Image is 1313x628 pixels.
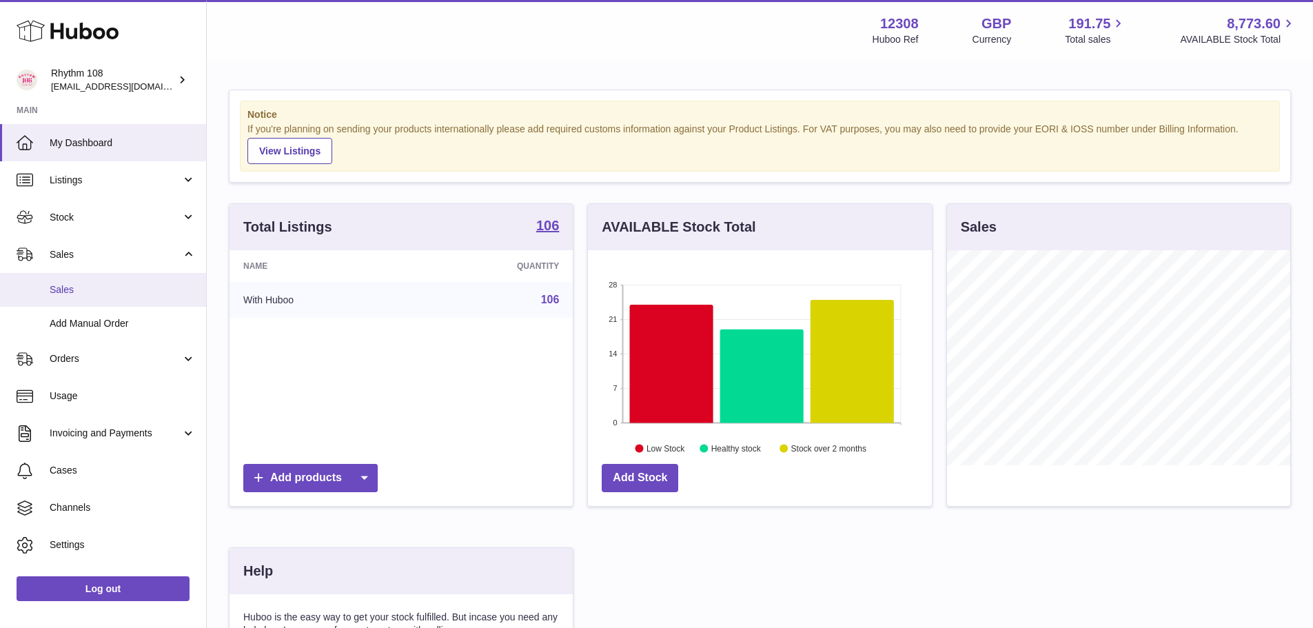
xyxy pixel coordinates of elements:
span: 8,773.60 [1227,14,1281,33]
span: My Dashboard [50,136,196,150]
span: Settings [50,538,196,551]
span: Sales [50,283,196,296]
th: Quantity [411,250,573,282]
text: 21 [609,315,618,323]
span: Orders [50,352,181,365]
td: With Huboo [230,282,411,318]
text: 0 [613,418,618,427]
span: 191.75 [1068,14,1110,33]
a: Add Stock [602,464,678,492]
text: 14 [609,350,618,358]
text: Stock over 2 months [791,443,866,453]
div: Huboo Ref [873,33,919,46]
text: 28 [609,281,618,289]
span: Listings [50,174,181,187]
strong: 12308 [880,14,919,33]
a: 8,773.60 AVAILABLE Stock Total [1180,14,1296,46]
a: 191.75 Total sales [1065,14,1126,46]
span: Stock [50,211,181,224]
div: Rhythm 108 [51,67,175,93]
span: AVAILABLE Stock Total [1180,33,1296,46]
img: internalAdmin-12308@internal.huboo.com [17,70,37,90]
a: 106 [536,219,559,235]
span: [EMAIL_ADDRESS][DOMAIN_NAME] [51,81,203,92]
span: Sales [50,248,181,261]
a: Add products [243,464,378,492]
h3: AVAILABLE Stock Total [602,218,755,236]
a: View Listings [247,138,332,164]
div: If you're planning on sending your products internationally please add required customs informati... [247,123,1272,164]
text: 7 [613,384,618,392]
div: Currency [973,33,1012,46]
a: 106 [541,294,560,305]
strong: GBP [981,14,1011,33]
h3: Total Listings [243,218,332,236]
span: Invoicing and Payments [50,427,181,440]
h3: Sales [961,218,997,236]
span: Cases [50,464,196,477]
text: Low Stock [647,443,685,453]
th: Name [230,250,411,282]
strong: 106 [536,219,559,232]
span: Total sales [1065,33,1126,46]
span: Channels [50,501,196,514]
h3: Help [243,562,273,580]
span: Add Manual Order [50,317,196,330]
span: Usage [50,389,196,403]
text: Healthy stock [711,443,762,453]
strong: Notice [247,108,1272,121]
a: Log out [17,576,190,601]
